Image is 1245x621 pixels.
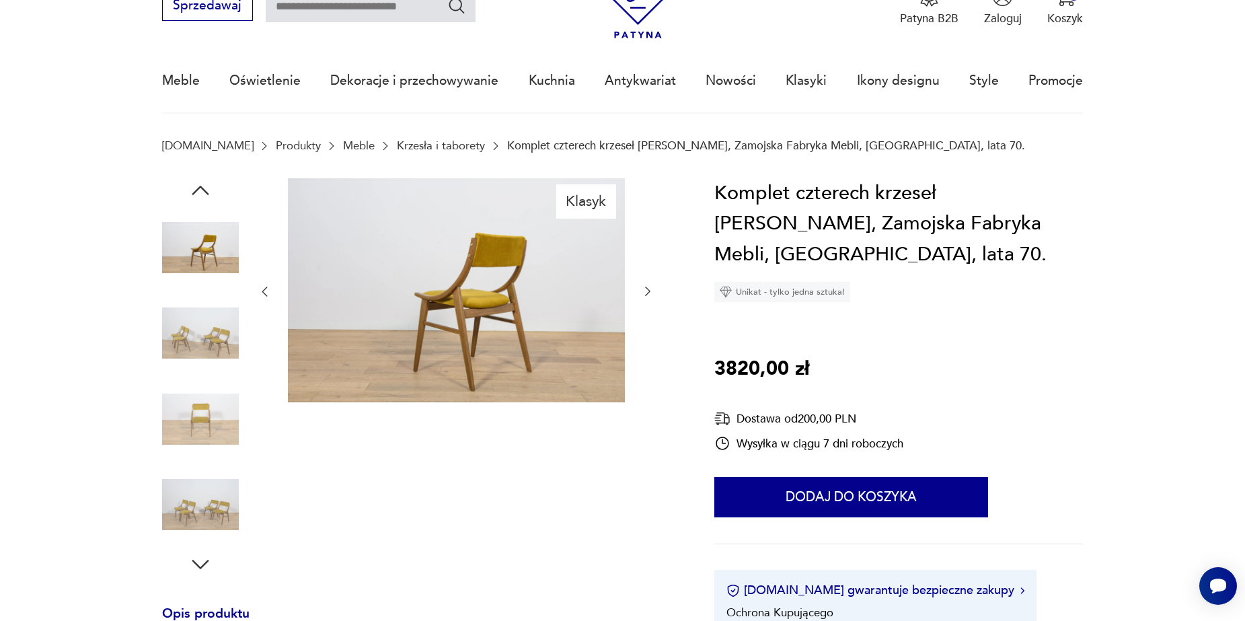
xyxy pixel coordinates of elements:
[786,50,827,112] a: Klasyki
[726,584,740,597] img: Ikona certyfikatu
[726,605,833,620] li: Ochrona Kupującego
[162,381,239,458] img: Zdjęcie produktu Komplet czterech krzeseł Skoczek, Zamojska Fabryka Mebli, Polska, lata 70.
[397,139,485,152] a: Krzesła i taborety
[162,466,239,543] img: Zdjęcie produktu Komplet czterech krzeseł Skoczek, Zamojska Fabryka Mebli, Polska, lata 70.
[529,50,575,112] a: Kuchnia
[726,582,1024,599] button: [DOMAIN_NAME] gwarantuje bezpieczne zakupy
[276,139,321,152] a: Produkty
[714,354,809,385] p: 3820,00 zł
[288,178,625,403] img: Zdjęcie produktu Komplet czterech krzeseł Skoczek, Zamojska Fabryka Mebli, Polska, lata 70.
[162,209,239,286] img: Zdjęcie produktu Komplet czterech krzeseł Skoczek, Zamojska Fabryka Mebli, Polska, lata 70.
[714,178,1083,270] h1: Komplet czterech krzeseł [PERSON_NAME], Zamojska Fabryka Mebli, [GEOGRAPHIC_DATA], lata 70.
[162,50,200,112] a: Meble
[162,139,254,152] a: [DOMAIN_NAME]
[229,50,301,112] a: Oświetlenie
[1047,11,1083,26] p: Koszyk
[162,1,253,12] a: Sprzedawaj
[1028,50,1083,112] a: Promocje
[706,50,756,112] a: Nowości
[605,50,676,112] a: Antykwariat
[714,477,988,517] button: Dodaj do koszyka
[969,50,999,112] a: Style
[857,50,940,112] a: Ikony designu
[556,184,616,218] div: Klasyk
[714,282,850,302] div: Unikat - tylko jedna sztuka!
[714,410,903,427] div: Dostawa od 200,00 PLN
[1020,587,1024,594] img: Ikona strzałki w prawo
[714,435,903,451] div: Wysyłka w ciągu 7 dni roboczych
[900,11,958,26] p: Patyna B2B
[162,295,239,371] img: Zdjęcie produktu Komplet czterech krzeseł Skoczek, Zamojska Fabryka Mebli, Polska, lata 70.
[720,286,732,298] img: Ikona diamentu
[507,139,1025,152] p: Komplet czterech krzeseł [PERSON_NAME], Zamojska Fabryka Mebli, [GEOGRAPHIC_DATA], lata 70.
[330,50,498,112] a: Dekoracje i przechowywanie
[343,139,375,152] a: Meble
[984,11,1022,26] p: Zaloguj
[1199,567,1237,605] iframe: Smartsupp widget button
[714,410,730,427] img: Ikona dostawy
